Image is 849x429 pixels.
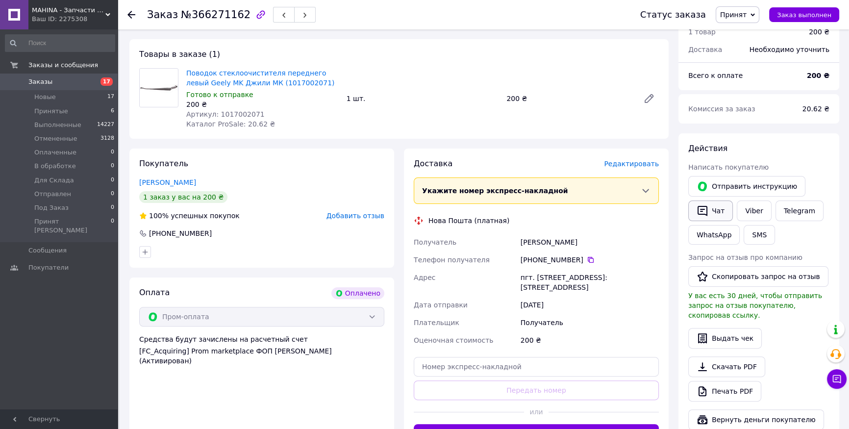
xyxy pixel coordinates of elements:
span: Заказы [28,77,52,86]
span: Заказ [147,9,178,21]
div: 1 заказ у вас на 200 ₴ [139,191,227,203]
div: 1 шт. [343,92,503,105]
button: Скопировать запрос на отзыв [688,266,828,287]
span: Телефон получателя [414,256,490,264]
span: Плательщик [414,319,459,327]
span: Действия [688,144,727,153]
span: Доставка [414,159,452,168]
div: [PERSON_NAME] [519,233,661,251]
span: 0 [111,203,114,212]
span: 0 [111,162,114,171]
div: Статус заказа [640,10,706,20]
button: SMS [744,225,775,245]
span: Редактировать [604,160,659,168]
span: Товары в заказе (1) [139,50,220,59]
div: Ваш ID: 2275308 [32,15,118,24]
div: Средства будут зачислены на расчетный счет [139,334,384,366]
div: [PHONE_NUMBER] [521,255,659,265]
span: №366271162 [181,9,250,21]
div: 200 ₴ [502,92,635,105]
a: Viber [737,201,771,221]
button: Чат [688,201,733,221]
span: Всего к оплате [688,72,743,79]
a: Редактировать [639,89,659,108]
button: Чат с покупателем [827,369,847,389]
span: Получатель [414,238,456,246]
span: Укажите номер экспресс-накладной [422,187,568,195]
div: [PHONE_NUMBER] [148,228,213,238]
span: 14227 [97,121,114,129]
span: 17 [107,93,114,101]
a: Поводок стеклоочистителя переднего левый Geely MK Джили МК (1017002071) [186,69,334,87]
div: успешных покупок [139,211,240,221]
a: WhatsApp [688,225,740,245]
span: Для Склада [34,176,74,185]
a: Скачать PDF [688,356,765,377]
div: Необходимо уточнить [744,39,835,60]
span: Выполненные [34,121,81,129]
div: Нова Пошта (платная) [426,216,512,226]
div: [DATE] [519,296,661,314]
span: Оценочная стоимость [414,336,494,344]
span: 3128 [100,134,114,143]
button: Заказ выполнен [769,7,839,22]
div: пгт. [STREET_ADDRESS]: [STREET_ADDRESS] [519,269,661,296]
span: Артикул: 1017002071 [186,110,265,118]
span: Готово к отправке [186,91,253,99]
div: 200 ₴ [809,27,829,37]
button: Отправить инструкцию [688,176,805,197]
span: 17 [100,77,113,86]
span: 1 товар [688,28,716,36]
span: Дата отправки [414,301,468,309]
span: 0 [111,176,114,185]
span: Сообщения [28,246,67,255]
span: У вас есть 30 дней, чтобы отправить запрос на отзыв покупателю, скопировав ссылку. [688,292,822,319]
span: Под Заказ [34,203,69,212]
span: Оплата [139,288,170,297]
div: 200 ₴ [186,100,339,109]
div: 200 ₴ [519,331,661,349]
span: Новые [34,93,56,101]
span: В обработке [34,162,76,171]
span: Заказы и сообщения [28,61,98,70]
span: 0 [111,217,114,235]
span: или [524,407,549,417]
div: Получатель [519,314,661,331]
a: Печать PDF [688,381,761,402]
span: Принят [PERSON_NAME] [34,217,111,235]
a: Telegram [775,201,824,221]
span: Доставка [688,46,722,53]
span: MAHINA - Запчасти для китайских авто [32,6,105,15]
b: 200 ₴ [807,72,829,79]
span: Отправлен [34,190,71,199]
span: 6 [111,107,114,116]
input: Номер экспресс-накладной [414,357,659,377]
span: Отмененные [34,134,77,143]
span: Комиссия за заказ [688,105,755,113]
div: Оплачено [331,287,384,299]
img: Поводок стеклоочистителя переднего левый Geely MK Джили МК (1017002071) [140,69,178,107]
span: Оплаченные [34,148,76,157]
span: 100% [149,212,169,220]
span: Запрос на отзыв про компанию [688,253,802,261]
span: Написать покупателю [688,163,769,171]
div: Вернуться назад [127,10,135,20]
span: Добавить отзыв [326,212,384,220]
span: Принятые [34,107,68,116]
a: [PERSON_NAME] [139,178,196,186]
span: 0 [111,190,114,199]
div: [FC_Acquiring] Prom marketplace ФОП [PERSON_NAME] (Активирован) [139,346,384,366]
button: Выдать чек [688,328,762,349]
span: Заказ выполнен [777,11,831,19]
span: Каталог ProSale: 20.62 ₴ [186,120,275,128]
span: 20.62 ₴ [802,105,829,113]
span: Покупатель [139,159,188,168]
span: 0 [111,148,114,157]
span: Покупатели [28,263,69,272]
input: Поиск [5,34,115,52]
span: Принят [720,11,747,19]
span: Адрес [414,274,435,281]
